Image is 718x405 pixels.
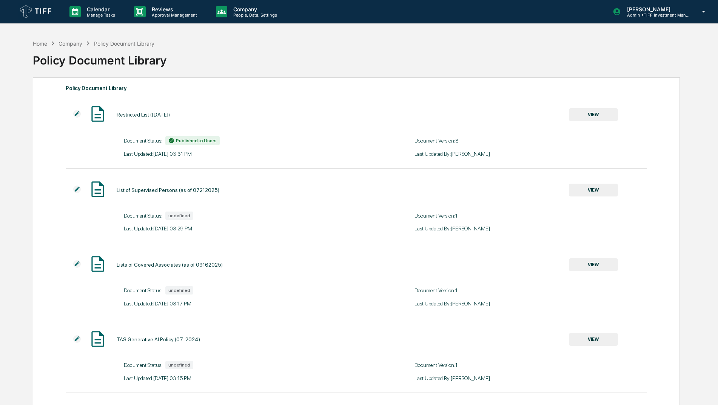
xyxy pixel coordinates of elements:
span: Published to Users [176,138,217,143]
div: Company [59,40,82,47]
p: Manage Tasks [81,12,119,18]
button: VIEW [569,184,618,196]
button: VIEW [569,333,618,346]
p: Company [227,6,281,12]
div: List of Supervised Persons (as of 07212025) [117,187,219,193]
img: Document Icon [88,180,107,199]
img: Document Icon [88,255,107,273]
div: Document Status: [124,212,356,220]
div: Restricted List ([DATE]) [117,112,170,118]
div: Policy Document Library [33,48,679,67]
img: Document Icon [88,104,107,123]
div: Document Version: 1 [414,362,647,368]
img: logo [18,3,54,20]
div: Document Version: 1 [414,287,647,293]
div: Policy Document Library [66,83,647,93]
div: Policy Document Library [94,40,154,47]
div: Last Updated By: [PERSON_NAME] [414,151,647,157]
p: Calendar [81,6,119,12]
div: Lists of Covered Associates (as of 09162025) [117,262,223,268]
p: Reviews [146,6,201,12]
span: undefined [168,288,190,293]
div: Last Updated: [DATE] 03:29 PM [124,226,356,232]
div: Last Updated By: [PERSON_NAME] [414,375,647,381]
div: Last Updated By: [PERSON_NAME] [414,301,647,307]
p: [PERSON_NAME] [621,6,691,12]
img: Additional Document Icon [73,110,81,118]
img: Additional Document Icon [73,335,81,343]
img: Additional Document Icon [73,260,81,268]
img: Additional Document Icon [73,186,81,193]
div: Document Version: 3 [414,138,647,144]
div: Home [33,40,47,47]
div: TAS Generative AI Policy (07-2024) [117,336,200,342]
div: Document Status: [124,136,356,145]
button: VIEW [569,258,618,271]
div: Document Status: [124,286,356,295]
img: Document Icon [88,330,107,348]
p: Approval Management [146,12,201,18]
p: Admin • TIFF Investment Management [621,12,691,18]
span: undefined [168,362,190,368]
div: Last Updated: [DATE] 03:31 PM [124,151,356,157]
button: VIEW [569,108,618,121]
iframe: Open customer support [694,380,714,400]
p: People, Data, Settings [227,12,281,18]
div: Document Version: 1 [414,213,647,219]
span: undefined [168,213,190,218]
div: Last Updated By: [PERSON_NAME] [414,226,647,232]
div: Last Updated: [DATE] 03:17 PM [124,301,356,307]
div: Document Status: [124,361,356,369]
div: Last Updated: [DATE] 03:15 PM [124,375,356,381]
